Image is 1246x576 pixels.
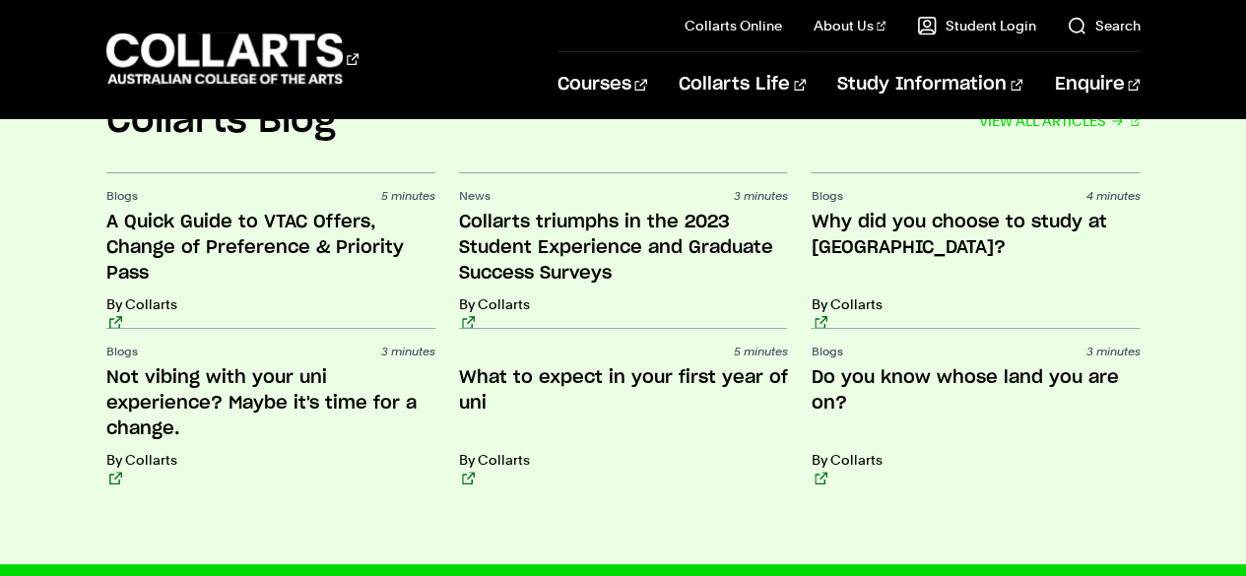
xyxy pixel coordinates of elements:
[811,190,842,202] span: Blogs
[1085,190,1140,202] span: 4 minutes
[811,346,842,357] span: Blogs
[459,365,788,442] h3: What to expect in your first year of uni
[459,330,788,485] a: 5 minutes What to expect in your first year of uni By Collarts
[679,52,806,117] a: Collarts Life
[106,294,435,314] p: By Collarts
[459,450,788,470] p: By Collarts
[811,210,1140,287] h3: Why did you choose to study at [GEOGRAPHIC_DATA]?
[381,190,435,202] span: 5 minutes
[1054,52,1140,117] a: Enquire
[106,174,435,330] a: Blogs 5 minutes A Quick Guide to VTAC Offers, Change of Preference & Priority Pass By Collarts
[106,190,138,202] span: Blogs
[557,52,647,117] a: Courses
[811,450,1140,470] p: By Collarts
[459,190,491,202] span: News
[685,16,782,35] a: Collarts Online
[811,294,1140,314] p: By Collarts
[459,294,788,314] p: By Collarts
[106,330,435,485] a: Blogs 3 minutes Not vibing with your uni experience? Maybe it's time for a change. By Collarts
[459,174,788,330] a: News 3 minutes Collarts triumphs in the 2023 Student Experience and Graduate Success Surveys By C...
[1067,16,1140,35] a: Search
[106,346,138,357] span: Blogs
[106,450,435,470] p: By Collarts
[811,365,1140,442] h3: Do you know whose land you are on?
[811,174,1140,330] a: Blogs 4 minutes Why did you choose to study at [GEOGRAPHIC_DATA]? By Collarts
[381,346,435,357] span: 3 minutes
[106,365,435,442] h3: Not vibing with your uni experience? Maybe it's time for a change.
[814,16,886,35] a: About Us
[1085,346,1140,357] span: 3 minutes
[733,346,787,357] span: 5 minutes
[459,210,788,287] h3: Collarts triumphs in the 2023 Student Experience and Graduate Success Surveys
[106,99,336,143] h2: Collarts Blog
[811,330,1140,485] a: Blogs 3 minutes Do you know whose land you are on? By Collarts
[106,31,359,87] div: Go to homepage
[106,210,435,287] h3: A Quick Guide to VTAC Offers, Change of Preference & Priority Pass
[979,107,1141,135] a: VIEW ALL ARTICLES
[733,190,787,202] span: 3 minutes
[837,52,1022,117] a: Study Information
[917,16,1035,35] a: Student Login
